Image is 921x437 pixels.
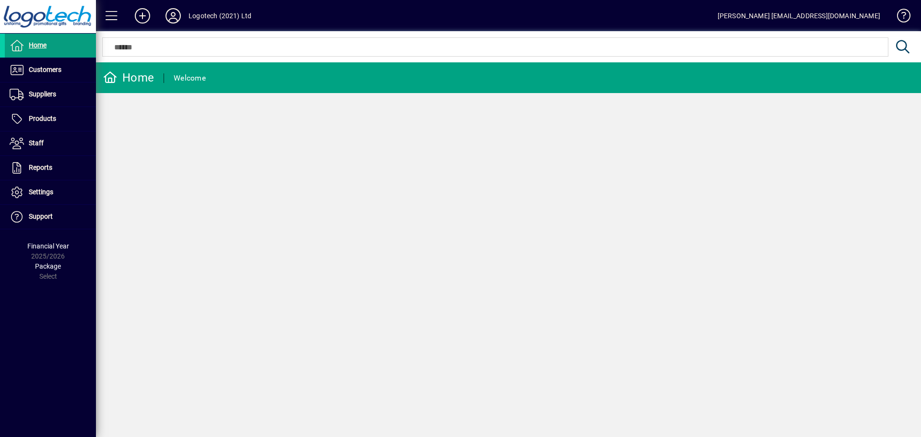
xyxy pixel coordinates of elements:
[29,115,56,122] span: Products
[718,8,880,24] div: [PERSON_NAME] [EMAIL_ADDRESS][DOMAIN_NAME]
[158,7,189,24] button: Profile
[127,7,158,24] button: Add
[5,156,96,180] a: Reports
[5,131,96,155] a: Staff
[29,213,53,220] span: Support
[29,164,52,171] span: Reports
[5,180,96,204] a: Settings
[29,90,56,98] span: Suppliers
[29,139,44,147] span: Staff
[5,83,96,106] a: Suppliers
[5,58,96,82] a: Customers
[29,66,61,73] span: Customers
[189,8,251,24] div: Logotech (2021) Ltd
[35,262,61,270] span: Package
[174,71,206,86] div: Welcome
[5,107,96,131] a: Products
[29,41,47,49] span: Home
[29,188,53,196] span: Settings
[890,2,909,33] a: Knowledge Base
[27,242,69,250] span: Financial Year
[103,70,154,85] div: Home
[5,205,96,229] a: Support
